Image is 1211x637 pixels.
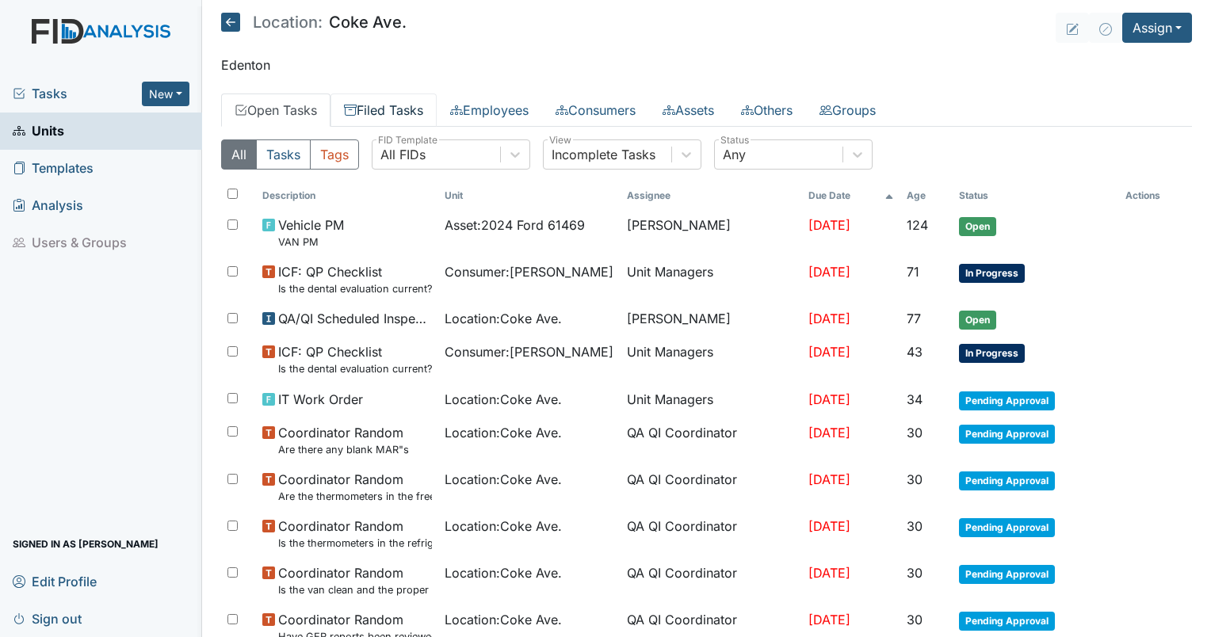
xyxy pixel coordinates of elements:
span: [DATE] [808,217,850,233]
span: ICF: QP Checklist Is the dental evaluation current? (document the date, oral rating, and goal # i... [278,262,432,296]
th: Toggle SortBy [953,182,1119,209]
span: [DATE] [808,565,850,581]
span: Location : Coke Ave. [445,309,562,328]
span: Location : Coke Ave. [445,517,562,536]
button: Assign [1122,13,1192,43]
span: Asset : 2024 Ford 61469 [445,216,585,235]
small: Is the thermometers in the refrigerator reading between 34 degrees and 40 degrees? [278,536,432,551]
span: Location : Coke Ave. [445,423,562,442]
a: Filed Tasks [330,93,437,127]
td: QA QI Coordinator [621,557,803,604]
div: All FIDs [380,145,426,164]
div: Type filter [221,139,359,170]
td: Unit Managers [621,336,803,383]
th: Assignee [621,182,803,209]
td: Unit Managers [621,383,803,417]
span: [DATE] [808,391,850,407]
div: Incomplete Tasks [552,145,655,164]
span: 43 [907,344,923,360]
td: [PERSON_NAME] [621,303,803,336]
input: Toggle All Rows Selected [227,189,238,199]
span: Consumer : [PERSON_NAME] [445,342,613,361]
span: Coordinator Random Are the thermometers in the freezer reading between 0 degrees and 10 degrees? [278,470,432,504]
span: 30 [907,565,923,581]
th: Actions [1119,182,1192,209]
span: Edit Profile [13,569,97,593]
a: Open Tasks [221,93,330,127]
td: QA QI Coordinator [621,463,803,510]
a: Tasks [13,84,142,103]
span: IT Work Order [278,390,363,409]
span: [DATE] [808,264,850,280]
span: Pending Approval [959,471,1055,490]
span: In Progress [959,264,1025,283]
span: Coordinator Random Is the thermometers in the refrigerator reading between 34 degrees and 40 degr... [278,517,432,551]
span: Analysis [13,193,83,218]
td: QA QI Coordinator [621,417,803,463]
span: Pending Approval [959,391,1055,410]
div: Any [723,145,746,164]
small: Are the thermometers in the freezer reading between 0 degrees and 10 degrees? [278,489,432,504]
button: Tags [310,139,359,170]
span: In Progress [959,344,1025,363]
span: [DATE] [808,311,850,326]
span: 30 [907,612,923,627]
small: Are there any blank MAR"s [278,442,409,457]
span: Location : Coke Ave. [445,470,562,489]
span: [DATE] [808,471,850,487]
span: Location: [253,14,323,30]
span: Open [959,217,996,236]
h5: Coke Ave. [221,13,407,32]
span: 34 [907,391,923,407]
span: Templates [13,156,94,181]
th: Toggle SortBy [802,182,900,209]
button: Tasks [256,139,311,170]
span: Pending Approval [959,612,1055,631]
span: [DATE] [808,612,850,627]
td: Unit Managers [621,256,803,303]
span: [DATE] [808,344,850,360]
span: 124 [907,217,928,233]
span: Pending Approval [959,518,1055,537]
small: Is the dental evaluation current? (document the date, oral rating, and goal # if needed in the co... [278,361,432,376]
td: QA QI Coordinator [621,510,803,557]
small: Is the dental evaluation current? (document the date, oral rating, and goal # if needed in the co... [278,281,432,296]
th: Toggle SortBy [900,182,953,209]
span: 30 [907,425,923,441]
span: Vehicle PM VAN PM [278,216,344,250]
span: Coordinator Random Are there any blank MAR"s [278,423,409,457]
button: New [142,82,189,106]
span: ICF: QP Checklist Is the dental evaluation current? (document the date, oral rating, and goal # i... [278,342,432,376]
span: 71 [907,264,919,280]
span: Consumer : [PERSON_NAME] [445,262,613,281]
span: [DATE] [808,425,850,441]
button: All [221,139,257,170]
a: Assets [649,93,728,127]
span: Units [13,119,64,143]
th: Toggle SortBy [438,182,621,209]
a: Groups [806,93,889,127]
p: Edenton [221,55,1192,74]
span: Signed in as [PERSON_NAME] [13,532,159,556]
span: Sign out [13,606,82,631]
span: QA/QI Scheduled Inspection [278,309,432,328]
span: Pending Approval [959,565,1055,584]
span: Location : Coke Ave. [445,563,562,582]
span: 30 [907,471,923,487]
span: Location : Coke Ave. [445,390,562,409]
a: Consumers [542,93,649,127]
span: Pending Approval [959,425,1055,444]
span: Location : Coke Ave. [445,610,562,629]
span: Coordinator Random Is the van clean and the proper documentation been stored? [278,563,432,597]
a: Employees [437,93,542,127]
a: Others [728,93,806,127]
span: 77 [907,311,921,326]
small: VAN PM [278,235,344,250]
span: [DATE] [808,518,850,534]
th: Toggle SortBy [256,182,438,209]
span: 30 [907,518,923,534]
td: [PERSON_NAME] [621,209,803,256]
span: Open [959,311,996,330]
small: Is the van clean and the proper documentation been stored? [278,582,432,597]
